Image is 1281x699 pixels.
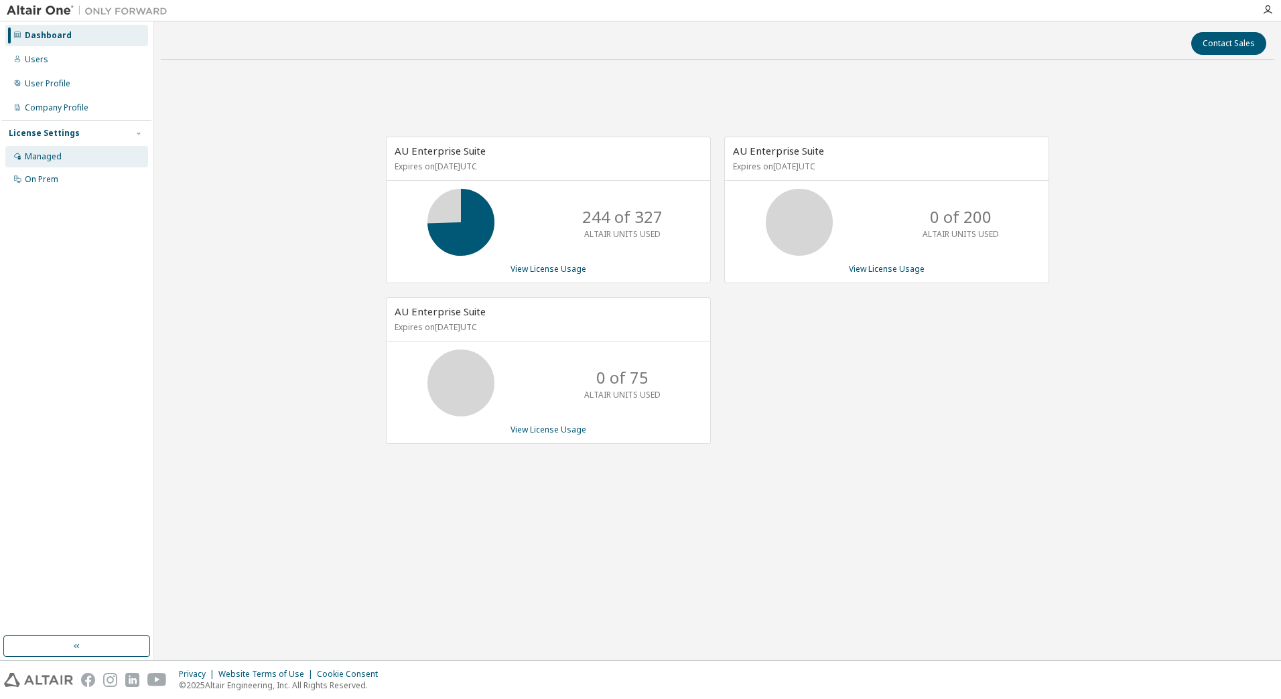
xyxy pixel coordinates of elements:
[923,228,999,240] p: ALTAIR UNITS USED
[733,161,1037,172] p: Expires on [DATE] UTC
[395,305,486,318] span: AU Enterprise Suite
[317,669,386,680] div: Cookie Consent
[125,673,139,687] img: linkedin.svg
[179,680,386,691] p: © 2025 Altair Engineering, Inc. All Rights Reserved.
[511,263,586,275] a: View License Usage
[930,206,992,228] p: 0 of 200
[7,4,174,17] img: Altair One
[25,78,70,89] div: User Profile
[9,128,80,139] div: License Settings
[4,673,73,687] img: altair_logo.svg
[103,673,117,687] img: instagram.svg
[849,263,925,275] a: View License Usage
[25,174,58,185] div: On Prem
[584,389,661,400] p: ALTAIR UNITS USED
[395,321,699,333] p: Expires on [DATE] UTC
[218,669,317,680] div: Website Terms of Use
[81,673,95,687] img: facebook.svg
[733,144,824,157] span: AU Enterprise Suite
[582,206,663,228] p: 244 of 327
[25,54,48,65] div: Users
[147,673,167,687] img: youtube.svg
[596,366,649,389] p: 0 of 75
[179,669,218,680] div: Privacy
[395,144,486,157] span: AU Enterprise Suite
[395,161,699,172] p: Expires on [DATE] UTC
[25,30,72,41] div: Dashboard
[1191,32,1266,55] button: Contact Sales
[511,424,586,435] a: View License Usage
[25,102,88,113] div: Company Profile
[25,151,62,162] div: Managed
[584,228,661,240] p: ALTAIR UNITS USED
